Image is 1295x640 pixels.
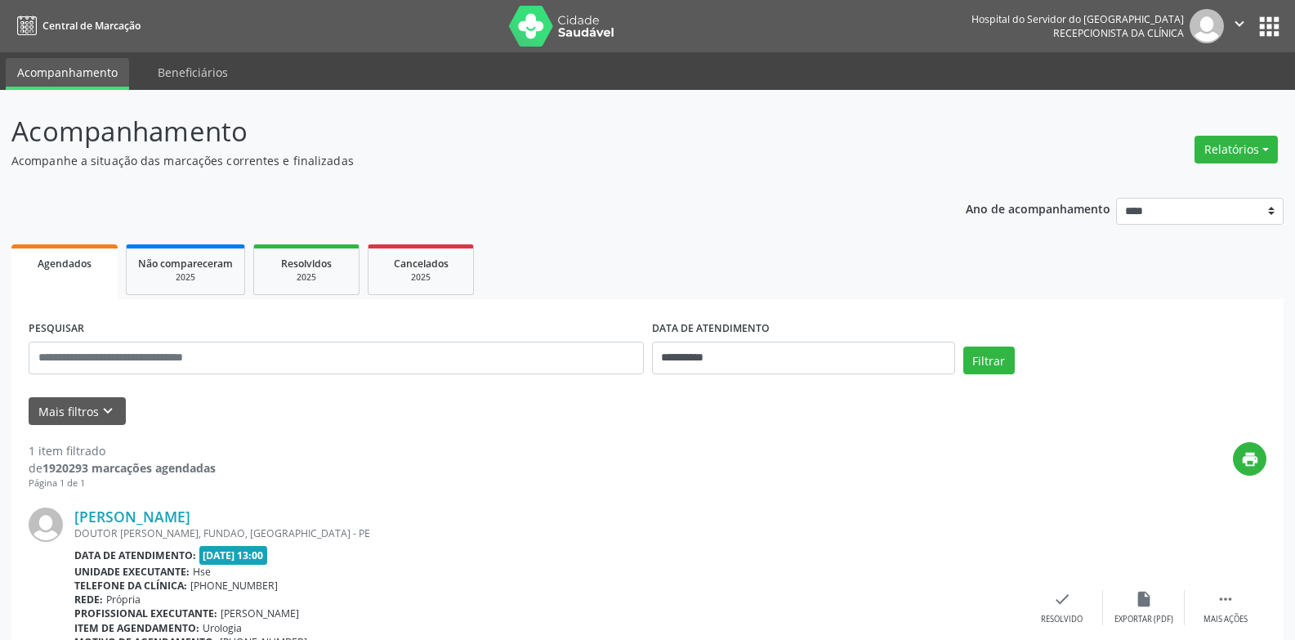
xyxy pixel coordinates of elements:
i:  [1230,15,1248,33]
p: Acompanhamento [11,111,902,152]
i: print [1241,450,1259,468]
span: Própria [106,593,141,606]
a: Acompanhamento [6,58,129,90]
a: Beneficiários [146,58,239,87]
a: Central de Marcação [11,12,141,39]
span: Hse [193,565,211,579]
span: Agendados [38,257,92,271]
img: img [29,508,63,542]
span: Resolvidos [281,257,332,271]
img: img [1190,9,1224,43]
div: 2025 [138,271,233,284]
p: Ano de acompanhamento [966,198,1110,218]
b: Unidade executante: [74,565,190,579]
button: Mais filtroskeyboard_arrow_down [29,397,126,426]
span: [PERSON_NAME] [221,606,299,620]
i: insert_drive_file [1135,590,1153,608]
div: 1 item filtrado [29,442,216,459]
i: check [1053,590,1071,608]
div: Resolvido [1041,614,1083,625]
button:  [1224,9,1255,43]
strong: 1920293 marcações agendadas [42,460,216,476]
b: Telefone da clínica: [74,579,187,593]
p: Acompanhe a situação das marcações correntes e finalizadas [11,152,902,169]
div: Mais ações [1203,614,1248,625]
div: Exportar (PDF) [1114,614,1173,625]
span: Urologia [203,621,242,635]
a: [PERSON_NAME] [74,508,190,526]
button: print [1233,442,1266,476]
b: Profissional executante: [74,606,217,620]
span: Recepcionista da clínica [1053,26,1184,40]
i:  [1217,590,1235,608]
button: Relatórios [1195,136,1278,163]
b: Data de atendimento: [74,548,196,562]
label: PESQUISAR [29,316,84,342]
span: Cancelados [394,257,449,271]
button: apps [1255,12,1284,41]
div: de [29,459,216,477]
span: Central de Marcação [42,19,141,33]
div: Página 1 de 1 [29,477,216,490]
span: Não compareceram [138,257,233,271]
span: [DATE] 13:00 [199,546,268,565]
button: Filtrar [963,347,1015,374]
span: [PHONE_NUMBER] [190,579,278,593]
div: 2025 [266,271,347,284]
i: keyboard_arrow_down [99,402,117,420]
b: Rede: [74,593,103,606]
label: DATA DE ATENDIMENTO [652,316,770,342]
div: 2025 [380,271,462,284]
div: DOUTOR [PERSON_NAME], FUNDAO, [GEOGRAPHIC_DATA] - PE [74,526,1021,540]
div: Hospital do Servidor do [GEOGRAPHIC_DATA] [971,12,1184,26]
b: Item de agendamento: [74,621,199,635]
